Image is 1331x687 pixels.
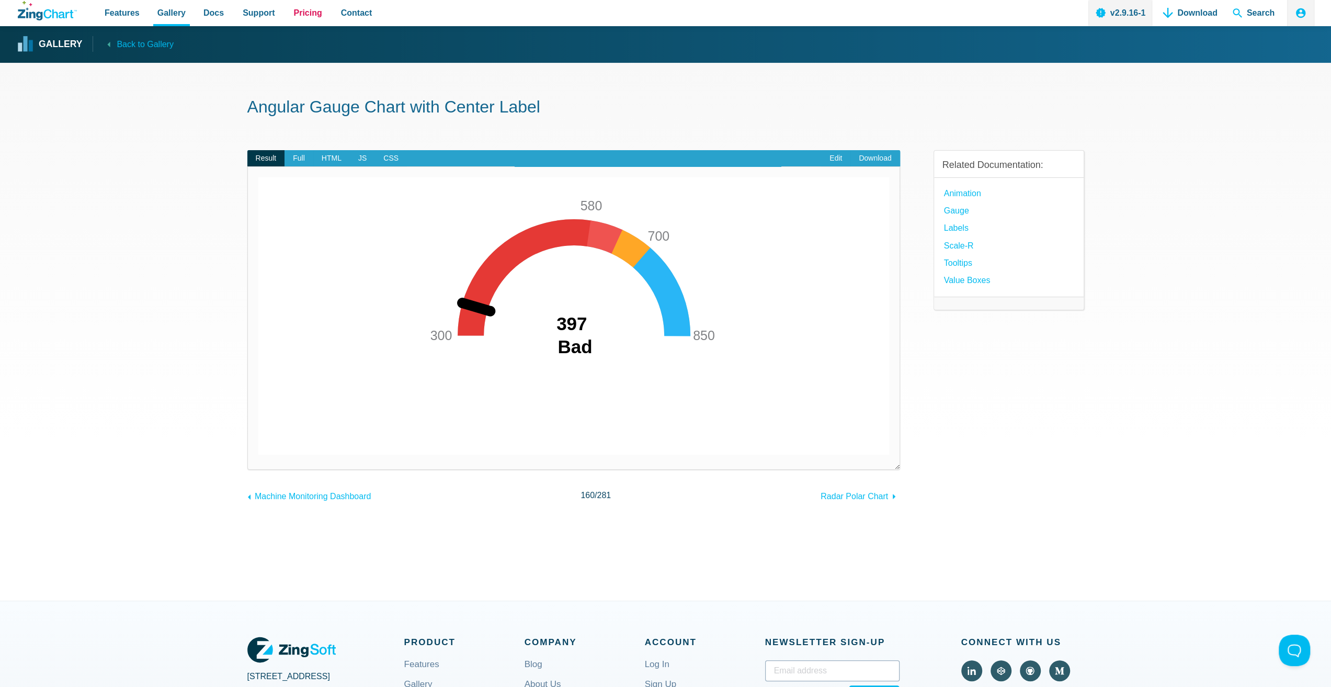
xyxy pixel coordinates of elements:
a: Download [850,150,900,167]
a: ZingSoft Logo. Click to visit the ZingSoft site (external). [247,635,336,665]
span: Newsletter Sign‑up [765,635,900,650]
a: Tooltips [944,256,972,270]
span: Docs [203,6,224,20]
a: Animation [944,186,981,200]
span: HTML [313,150,350,167]
span: Radar Polar Chart [821,492,888,501]
a: Radar Polar Chart [821,487,900,503]
span: Account [645,635,765,650]
input: Email address [765,660,900,681]
a: Gauge [944,204,969,218]
span: CSS [375,150,407,167]
span: Product [404,635,525,650]
a: Visit ZingChart on Medium (external). [1049,660,1070,681]
h3: Related Documentation: [942,159,1075,171]
span: Gallery [157,6,186,20]
span: 160 [581,491,595,500]
span: Result [247,150,285,167]
span: Support [243,6,275,20]
span: Contact [341,6,372,20]
strong: Gallery [39,40,82,49]
span: Company [525,635,645,650]
span: JS [350,150,375,167]
a: Value Boxes [944,273,991,287]
a: ZingChart Logo. Click to return to the homepage [18,1,77,20]
span: Pricing [293,6,322,20]
a: Back to Gallery [93,36,173,51]
a: Scale-R [944,239,974,253]
span: Features [105,6,140,20]
a: Gallery [18,37,82,52]
a: Visit ZingChart on GitHub (external). [1020,660,1041,681]
a: Blog [525,660,542,685]
span: Back to Gallery [117,37,173,51]
a: Edit [821,150,850,167]
span: Machine Monitoring Dashboard [255,492,371,501]
span: Full [285,150,313,167]
a: Visit ZingChart on CodePen (external). [991,660,1011,681]
a: Visit ZingChart on LinkedIn (external). [961,660,982,681]
a: Machine Monitoring Dashboard [247,487,371,503]
a: Labels [944,221,969,235]
iframe: Toggle Customer Support [1279,635,1310,666]
h1: Angular Gauge Chart with Center Label [247,96,1084,120]
span: Connect With Us [961,635,1084,650]
span: 281 [597,491,611,500]
span: / [581,488,611,502]
a: Log In [645,660,669,685]
a: Features [404,660,439,685]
